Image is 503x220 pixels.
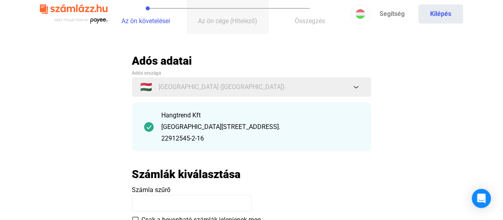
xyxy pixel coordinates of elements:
[132,54,371,68] h2: Adós adatai
[472,189,491,208] div: Open Intercom Messenger
[144,122,154,132] img: checkmark-darker-green-circle
[132,167,241,181] h2: Számlák kiválasztása
[295,17,325,25] span: Összegzés
[159,82,285,92] span: [GEOGRAPHIC_DATA] ([GEOGRAPHIC_DATA])
[141,82,153,92] span: 🇭🇺
[162,122,359,132] div: [GEOGRAPHIC_DATA][STREET_ADDRESS].
[370,4,415,24] a: Segítség
[198,17,258,25] span: Az ön cége (Hitelező)
[351,4,370,24] button: HU
[132,70,161,76] span: Adós országa
[132,77,371,97] button: 🇭🇺[GEOGRAPHIC_DATA] ([GEOGRAPHIC_DATA])
[132,186,171,194] span: Számla szűrő
[40,1,108,27] img: szamlazzhu-logo
[162,134,359,143] div: 22912545-2-16
[162,111,359,120] div: Hangtrend Kft
[121,17,170,25] span: Az ön követelései
[419,4,463,24] button: Kilépés
[356,9,365,19] img: HU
